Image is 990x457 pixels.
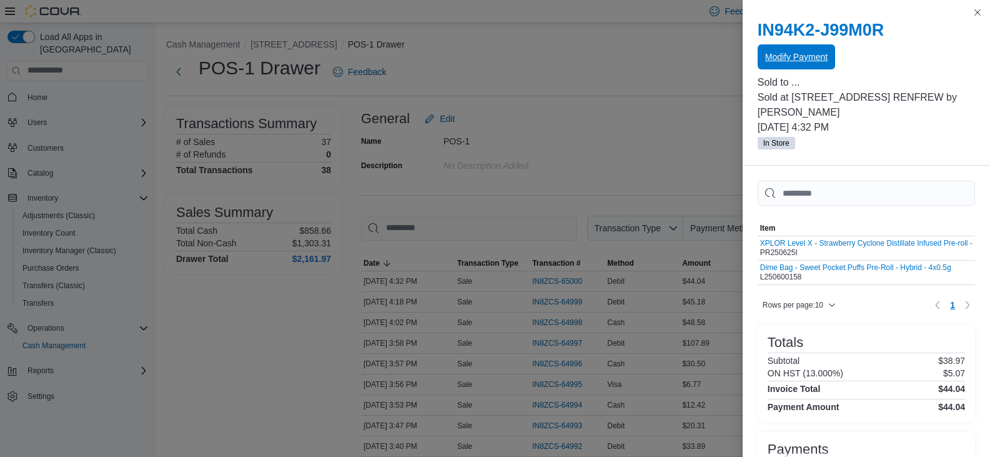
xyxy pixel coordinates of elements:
input: This is a search bar. As you type, the results lower in the page will automatically filter. [758,181,975,206]
p: $38.97 [938,356,965,366]
button: Dime Bag - Sweet Pocket Puffs Pre-Roll - Hybrid - 4x0.5g [760,263,951,272]
span: In Store [758,137,795,149]
p: [DATE] 4:32 PM [758,120,975,135]
h4: Invoice Total [768,384,821,394]
h4: $44.04 [938,384,965,394]
h6: ON HST (13.000%) [768,368,843,378]
h2: IN94K2-J99M0R [758,20,975,40]
h3: Totals [768,335,803,350]
ul: Pagination for table: MemoryTable from EuiInMemoryTable [945,295,960,315]
h4: $44.04 [938,402,965,412]
span: Modify Payment [765,51,828,63]
nav: Pagination for table: MemoryTable from EuiInMemoryTable [930,295,975,315]
span: Rows per page : 10 [763,300,823,310]
h6: Subtotal [768,356,799,366]
p: Sold at [STREET_ADDRESS] RENFREW by [PERSON_NAME] [758,90,975,120]
div: L250600158 [760,263,951,282]
p: Sold to ... [758,75,975,90]
p: $5.07 [943,368,965,378]
button: Modify Payment [758,44,835,69]
button: Page 1 of 1 [945,295,960,315]
button: Previous page [930,298,945,313]
button: Next page [960,298,975,313]
button: Rows per page:10 [758,298,841,313]
span: 1 [950,299,955,311]
h4: Payment Amount [768,402,839,412]
button: Close this dialog [970,5,985,20]
span: Item [760,223,776,233]
span: In Store [763,138,790,149]
h3: Payments [768,442,829,457]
